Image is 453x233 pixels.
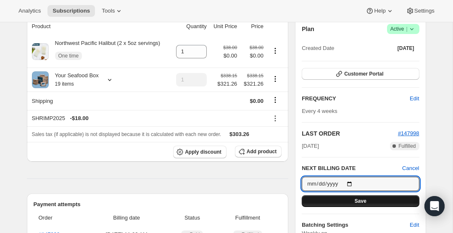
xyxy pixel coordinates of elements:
span: Help [374,8,385,14]
div: Open Intercom Messenger [424,196,445,216]
a: #147998 [398,130,419,136]
button: Product actions [269,46,282,55]
img: product img [32,43,49,60]
button: Save [302,195,419,207]
span: Fulfilled [398,143,416,149]
th: Shipping [27,92,171,110]
small: 19 items [55,81,74,87]
span: Every 4 weeks [302,108,337,114]
button: [DATE] [392,42,419,54]
h2: Plan [302,25,314,33]
button: Subscriptions [47,5,95,17]
button: Add product [235,146,282,157]
span: Apply discount [185,149,221,155]
span: Save [355,198,366,204]
span: Created Date [302,44,334,52]
h2: Payment attempts [34,200,282,209]
th: Product [27,17,171,36]
span: Subscriptions [53,8,90,14]
span: [DATE] [398,45,414,52]
button: Analytics [13,5,46,17]
span: Add product [247,148,277,155]
span: - $18.00 [70,114,89,123]
span: $0.00 [242,52,263,60]
img: product img [32,71,49,88]
button: Edit [405,218,424,232]
span: Edit [410,221,419,229]
span: Sales tax (if applicable) is not displayed because it is calculated with each new order. [32,131,221,137]
th: Quantity [171,17,209,36]
button: Apply discount [173,146,226,158]
span: Edit [410,94,419,103]
th: Order [34,209,85,227]
span: Customer Portal [344,71,383,77]
small: $38.00 [223,45,237,50]
span: Analytics [18,8,41,14]
span: Tools [102,8,115,14]
span: $303.26 [229,131,249,137]
button: Help [361,5,399,17]
span: Fulfillment [219,214,277,222]
button: Edit [405,92,424,105]
span: Billing date [87,214,166,222]
span: $0.00 [223,52,237,60]
h2: FREQUENCY [302,94,410,103]
div: SHRIMP2025 [32,114,264,123]
button: Cancel [402,164,419,173]
small: $38.00 [250,45,263,50]
button: Settings [401,5,440,17]
button: #147998 [398,129,419,138]
h2: NEXT BILLING DATE [302,164,402,173]
span: | [406,26,407,32]
h6: Batching Settings [302,221,410,229]
span: $321.26 [242,80,263,88]
span: $0.00 [250,98,263,104]
span: [DATE] [302,142,319,150]
button: Customer Portal [302,68,419,80]
span: Settings [414,8,435,14]
span: One time [58,52,79,59]
div: Your Seafood Box [49,71,99,88]
span: Status [171,214,213,222]
span: $321.26 [217,80,237,88]
th: Price [240,17,266,36]
small: $338.15 [221,73,237,78]
button: Shipping actions [269,95,282,105]
button: Tools [97,5,128,17]
th: Unit Price [209,17,240,36]
h2: LAST ORDER [302,129,398,138]
button: Product actions [269,74,282,84]
div: Northwest Pacific Halibut (2 x 5oz servings) [49,39,161,64]
span: Active [390,25,416,33]
small: $338.15 [247,73,263,78]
